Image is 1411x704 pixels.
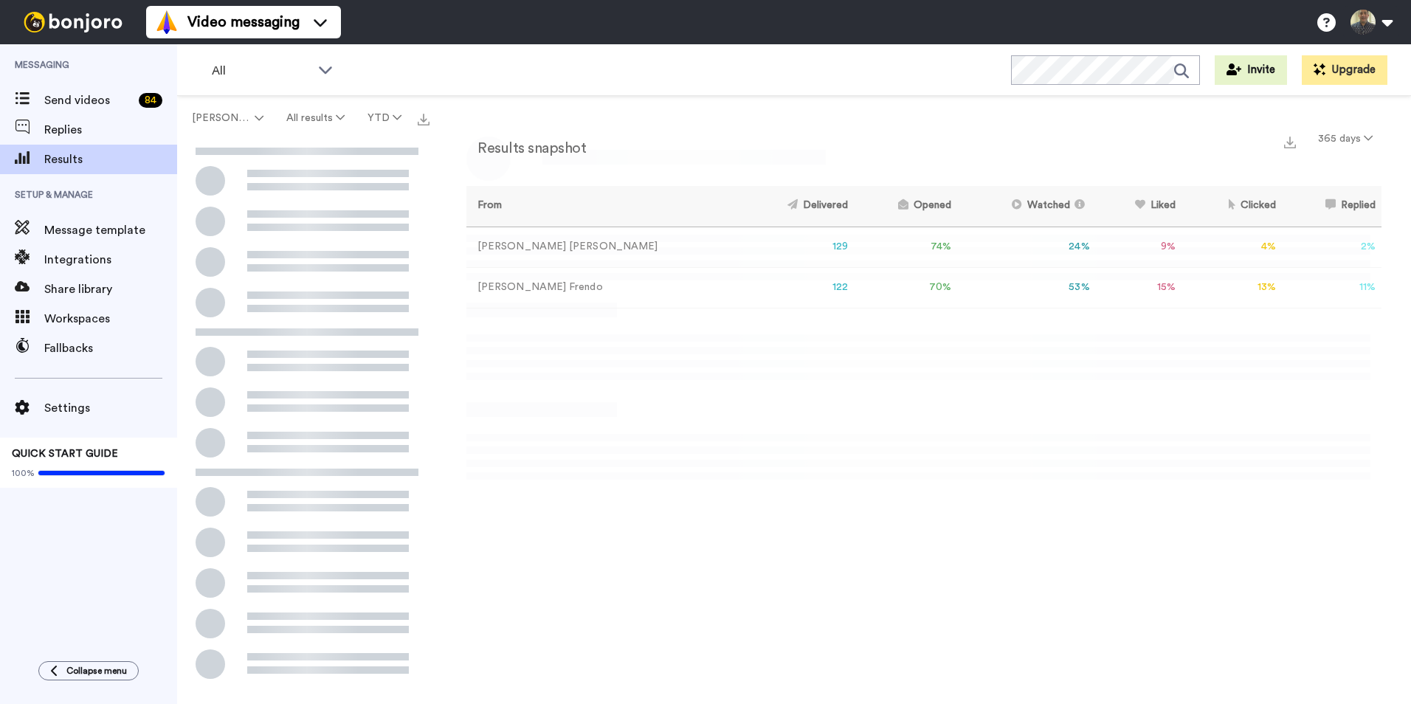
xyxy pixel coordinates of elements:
button: YTD [356,105,413,131]
button: Upgrade [1302,55,1387,85]
button: [PERSON_NAME] [180,105,275,131]
th: Watched [957,186,1095,227]
span: Collapse menu [66,665,127,677]
button: Export all results that match these filters now. [413,107,434,129]
span: Send videos [44,92,133,109]
button: Export a summary of each team member’s results that match this filter now. [1280,131,1300,152]
td: 9 % [1096,227,1182,267]
span: Integrations [44,251,177,269]
td: 129 [740,227,854,267]
span: QUICK START GUIDE [12,449,118,459]
span: Fallbacks [44,339,177,357]
span: Share library [44,280,177,298]
td: [PERSON_NAME] Frendo [466,267,740,308]
span: 100% [12,467,35,479]
td: 53 % [957,267,1095,308]
th: Clicked [1181,186,1282,227]
span: Results [44,151,177,168]
img: bj-logo-header-white.svg [18,12,128,32]
button: Invite [1215,55,1287,85]
span: Workspaces [44,310,177,328]
th: Replied [1282,186,1381,227]
td: 24 % [957,227,1095,267]
th: From [466,186,740,227]
span: Video messaging [187,12,300,32]
td: 11 % [1282,267,1381,308]
td: 122 [740,267,854,308]
td: 13 % [1181,267,1282,308]
th: Opened [854,186,957,227]
img: vm-color.svg [155,10,179,34]
td: [PERSON_NAME] [PERSON_NAME] [466,227,740,267]
button: 365 days [1309,125,1381,152]
span: Settings [44,399,177,417]
td: 4 % [1181,227,1282,267]
th: Liked [1096,186,1182,227]
span: Replies [44,121,177,139]
td: 15 % [1096,267,1182,308]
th: Delivered [740,186,854,227]
span: All [212,62,311,80]
button: All results [275,105,356,131]
td: 2 % [1282,227,1381,267]
button: Collapse menu [38,661,139,680]
div: 84 [139,93,162,108]
td: 74 % [854,227,957,267]
h2: Results snapshot [466,140,586,156]
td: 70 % [854,267,957,308]
span: [PERSON_NAME] [192,111,252,125]
span: Message template [44,221,177,239]
img: export.svg [418,114,429,125]
img: export.svg [1284,137,1296,148]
